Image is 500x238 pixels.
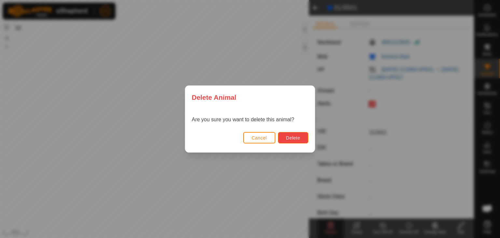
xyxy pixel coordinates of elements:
span: Delete [286,135,300,141]
span: Are you sure you want to delete this animal? [192,117,294,122]
div: Delete Animal [185,86,315,109]
button: Cancel [243,132,275,143]
span: Cancel [252,135,267,141]
button: Delete [278,132,308,143]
